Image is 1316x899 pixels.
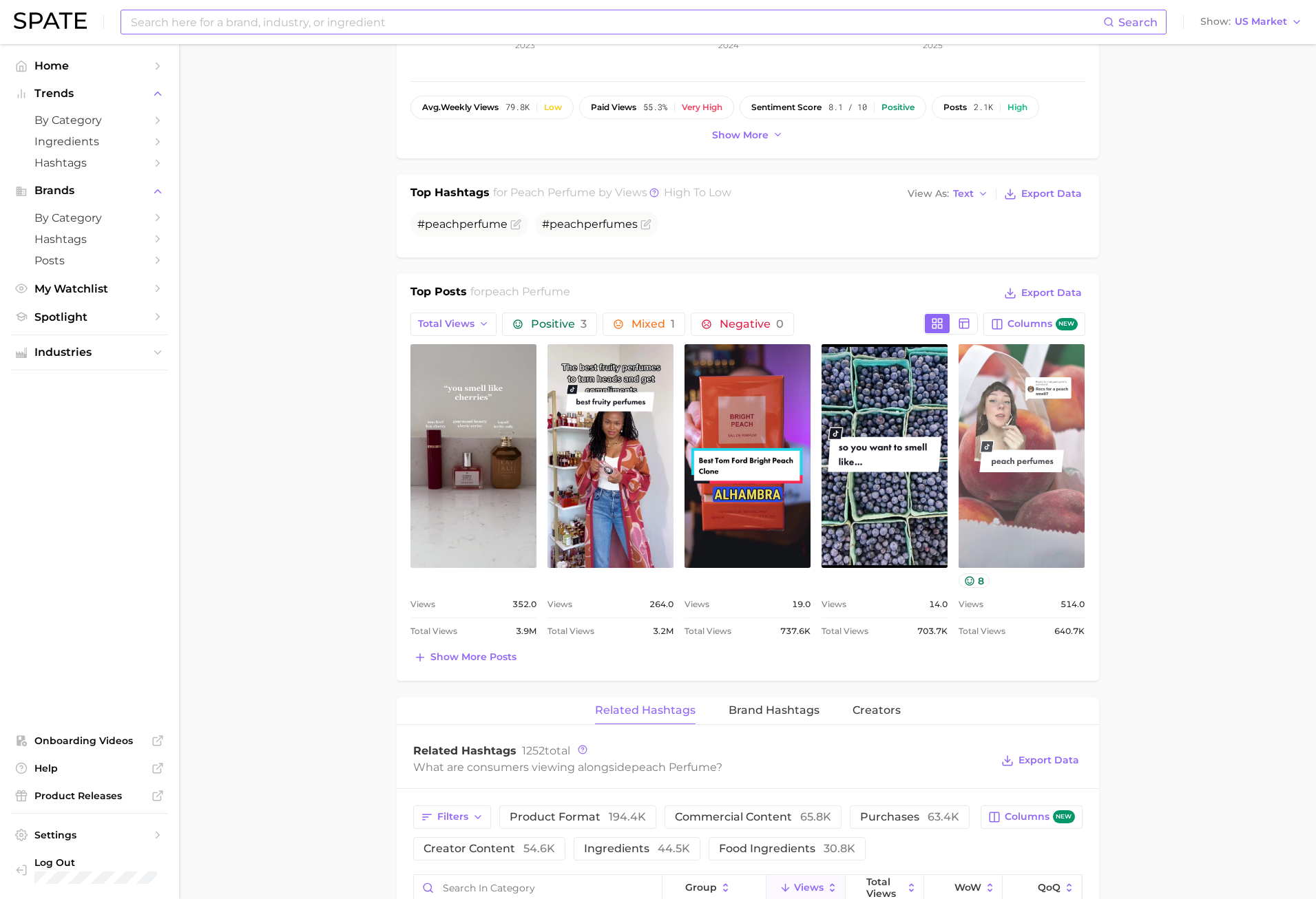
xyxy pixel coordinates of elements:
span: posts [943,103,967,112]
span: Product Releases [34,790,145,802]
span: Filters [437,811,468,823]
span: Mixed [631,319,675,330]
span: 737.6k [780,623,811,639]
span: Total Views [959,623,1005,639]
span: Views [822,596,846,613]
span: Settings [34,829,145,841]
button: Flag as miscategorized or irrelevant [640,219,651,230]
div: High [1007,103,1027,112]
span: ingredients [584,843,690,854]
span: Negative [720,319,784,330]
span: new [1053,810,1075,823]
span: Search [1118,16,1158,29]
span: new [1056,318,1078,331]
span: 264.0 [649,596,673,613]
span: Export Data [1021,188,1082,200]
button: Trends [11,83,168,104]
span: Columns [1007,318,1077,331]
span: Total Views [822,623,868,639]
h2: for by Views [493,184,731,204]
a: Posts [11,250,168,271]
a: Hashtags [11,152,168,173]
span: Views [547,596,572,613]
span: peach [550,218,584,231]
button: Total Views [410,313,497,336]
button: paid views55.3%Very high [579,96,734,119]
span: purchases [860,812,959,823]
span: Total Views [418,318,474,330]
span: Total Views [410,623,457,639]
button: posts2.1kHigh [932,96,1039,119]
abbr: average [422,102,441,112]
button: sentiment score8.1 / 10Positive [740,96,926,119]
span: peach [425,218,459,231]
a: Hashtags [11,229,168,250]
span: 14.0 [929,596,948,613]
a: My Watchlist [11,278,168,299]
span: weekly views [422,103,499,112]
span: 44.5k [658,842,690,855]
span: 1252 [522,744,545,757]
span: 0 [776,317,784,330]
span: peach perfume [631,761,716,774]
span: Home [34,59,145,72]
span: Trends [34,87,145,100]
span: 3.2m [653,623,673,639]
span: product format [510,812,646,823]
span: Hashtags [34,156,145,169]
span: # s [542,218,638,231]
a: by Category [11,207,168,229]
button: Export Data [998,751,1082,770]
span: 65.8k [800,810,831,823]
span: group [685,882,717,893]
a: Spotlight [11,306,168,328]
span: peach perfume [485,285,570,298]
input: Search here for a brand, industry, or ingredient [129,10,1103,34]
span: Log Out [34,856,169,869]
span: # [417,218,508,231]
span: total [522,744,570,757]
span: Brands [34,184,145,197]
button: avg.weekly views79.8kLow [410,96,574,119]
span: Show more posts [430,651,516,663]
span: WoW [954,882,981,893]
span: creator content [424,843,555,854]
button: Columnsnew [981,805,1082,829]
button: Export Data [1001,184,1085,204]
span: paid views [591,103,636,112]
span: QoQ [1038,882,1061,893]
span: Related Hashtags [595,704,696,717]
tspan: 2024 [718,40,738,50]
span: Help [34,762,145,774]
img: SPATE [14,12,87,29]
span: commercial content [675,812,831,823]
span: 79.8k [505,103,530,112]
span: Industries [34,346,145,359]
span: sentiment score [751,103,822,112]
span: by Category [34,114,145,127]
span: Total Views [547,623,594,639]
h1: Top Hashtags [410,184,490,204]
span: 514.0 [1061,596,1085,613]
tspan: 2023 [514,40,534,50]
span: Creators [853,704,901,717]
a: Help [11,758,168,779]
span: peach perfume [510,186,596,199]
div: Low [544,103,562,112]
span: 352.0 [512,596,536,613]
span: Views [794,882,824,893]
div: What are consumers viewing alongside ? [413,758,992,776]
span: 55.3% [643,103,667,112]
span: 703.7k [917,623,948,639]
span: Positive [531,319,587,330]
span: Show more [712,129,769,141]
span: Export Data [1019,754,1079,766]
span: 63.4k [928,810,959,823]
a: Onboarding Videos [11,730,168,751]
span: Total Views [866,876,903,898]
span: Show [1200,18,1231,25]
span: 3 [581,317,587,330]
span: US Market [1235,18,1287,25]
button: ShowUS Market [1197,13,1306,31]
span: Export Data [1021,287,1082,299]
